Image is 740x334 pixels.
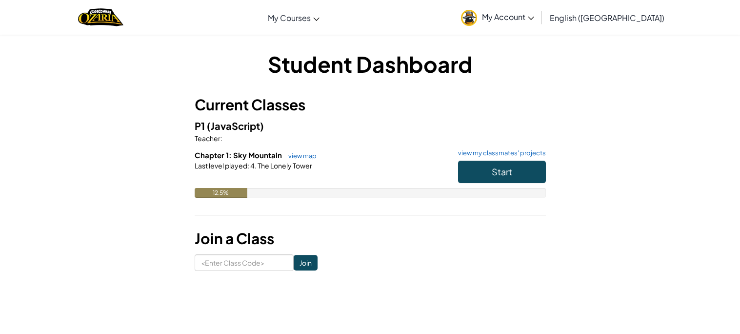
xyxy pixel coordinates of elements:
[207,120,264,132] span: (JavaScript)
[195,134,220,143] span: Teacher
[78,7,123,27] img: Home
[257,161,312,170] span: The Lonely Tower
[195,94,546,116] h3: Current Classes
[220,134,222,143] span: :
[268,13,311,23] span: My Courses
[461,10,477,26] img: avatar
[195,161,247,170] span: Last level played
[263,4,324,31] a: My Courses
[456,2,539,33] a: My Account
[550,13,664,23] span: English ([GEOGRAPHIC_DATA])
[283,152,317,160] a: view map
[458,161,546,183] button: Start
[294,255,318,271] input: Join
[195,150,283,160] span: Chapter 1: Sky Mountain
[195,120,207,132] span: P1
[545,4,669,31] a: English ([GEOGRAPHIC_DATA])
[247,161,249,170] span: :
[195,228,546,250] h3: Join a Class
[78,7,123,27] a: Ozaria by CodeCombat logo
[249,161,257,170] span: 4.
[195,49,546,79] h1: Student Dashboard
[195,188,247,198] div: 12.5%
[492,166,512,177] span: Start
[482,12,534,22] span: My Account
[453,150,546,156] a: view my classmates' projects
[195,254,294,271] input: <Enter Class Code>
